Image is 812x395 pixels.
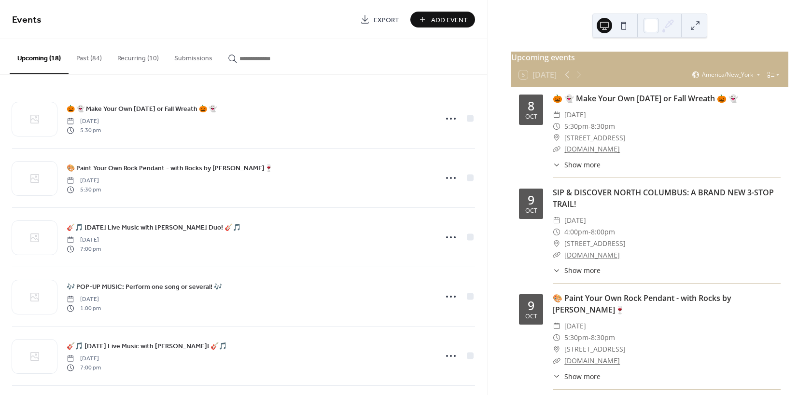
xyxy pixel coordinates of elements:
span: [DATE] [67,177,101,185]
span: [DATE] [67,295,101,304]
span: 🎸🎵 [DATE] Live Music with [PERSON_NAME]! 🎸🎵 [67,341,227,352]
span: 7:00 pm [67,363,101,372]
span: [DATE] [564,215,586,226]
button: ​Show more [553,160,601,170]
button: Submissions [167,39,220,73]
span: - [588,121,591,132]
span: 1:00 pm [67,304,101,313]
span: Show more [564,160,601,170]
span: [STREET_ADDRESS] [564,132,626,144]
div: ​ [553,343,560,355]
button: Recurring (10) [110,39,167,73]
div: ​ [553,160,560,170]
a: 🎸🎵 [DATE] Live Music with [PERSON_NAME]! 🎸🎵 [67,341,227,352]
span: 8:00pm [591,226,615,238]
span: Add Event [431,15,468,25]
div: Upcoming events [511,52,788,63]
span: Events [12,11,42,29]
span: - [588,332,591,343]
div: ​ [553,132,560,144]
span: - [588,226,591,238]
span: 5:30 pm [67,185,101,194]
a: SIP & DISCOVER NORTH COLUMBUS: A BRAND NEW 3-STOP TRAIL! [553,187,774,209]
div: ​ [553,371,560,381]
span: 5:30 pm [67,126,101,135]
div: ​ [553,238,560,249]
span: 8:30pm [591,121,615,132]
span: [DATE] [67,354,101,363]
div: ​ [553,109,560,121]
span: 🎃 👻 Make Your Own [DATE] or Fall Wreath 🎃 👻 [67,104,217,114]
div: ​ [553,320,560,332]
div: Oct [525,313,537,320]
a: 🎸🎵 [DATE] Live Music with [PERSON_NAME] Duo! 🎸🎵 [67,222,241,233]
a: 🎃 👻 Make Your Own [DATE] or Fall Wreath 🎃 👻 [553,93,738,104]
span: [DATE] [67,117,101,126]
a: 🎨 Paint Your Own Rock Pendant - with Rocks by [PERSON_NAME]🍷 [553,293,731,315]
span: 4:00pm [564,226,588,238]
div: 9 [528,300,534,312]
div: ​ [553,226,560,238]
a: Export [353,12,406,27]
span: 8:30pm [591,332,615,343]
div: ​ [553,332,560,343]
span: [DATE] [67,236,101,245]
span: 5:30pm [564,121,588,132]
span: Show more [564,265,601,275]
span: Show more [564,371,601,381]
button: ​Show more [553,371,601,381]
span: 5:30pm [564,332,588,343]
span: [STREET_ADDRESS] [564,343,626,355]
a: 🎨 Paint Your Own Rock Pendant - with Rocks by [PERSON_NAME]🍷 [67,163,273,174]
div: ​ [553,355,560,367]
a: 🎃 👻 Make Your Own [DATE] or Fall Wreath 🎃 👻 [67,103,217,114]
div: ​ [553,143,560,155]
span: America/New_York [702,72,753,78]
span: 🎨 Paint Your Own Rock Pendant - with Rocks by [PERSON_NAME]🍷 [67,163,273,174]
span: 7:00 pm [67,245,101,253]
div: ​ [553,121,560,132]
a: [DOMAIN_NAME] [564,356,620,365]
button: Past (84) [69,39,110,73]
span: [STREET_ADDRESS] [564,238,626,249]
button: Add Event [410,12,475,27]
span: 🎸🎵 [DATE] Live Music with [PERSON_NAME] Duo! 🎸🎵 [67,223,241,233]
a: [DOMAIN_NAME] [564,250,620,259]
a: 🎶 POP-UP MUSIC: Perform one song or several! 🎶 [67,281,222,292]
div: ​ [553,215,560,226]
a: [DOMAIN_NAME] [564,144,620,153]
span: [DATE] [564,320,586,332]
button: Upcoming (18) [10,39,69,74]
span: Export [374,15,399,25]
div: ​ [553,249,560,261]
div: Oct [525,208,537,214]
div: ​ [553,265,560,275]
div: 9 [528,194,534,206]
div: Oct [525,114,537,120]
button: ​Show more [553,265,601,275]
span: 🎶 POP-UP MUSIC: Perform one song or several! 🎶 [67,282,222,292]
span: [DATE] [564,109,586,121]
div: 8 [528,100,534,112]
